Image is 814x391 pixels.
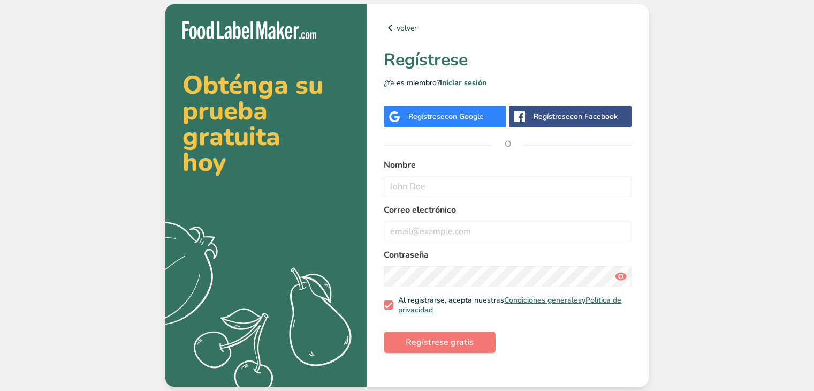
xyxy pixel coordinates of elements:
img: Food Label Maker [182,21,316,39]
input: email@example.com [384,221,632,242]
input: John Doe [384,176,632,197]
h2: Obténga su prueba gratuita hoy [182,72,349,175]
span: con Facebook [570,111,618,122]
span: O [492,128,524,160]
label: Correo electrónico [384,204,632,216]
button: Regístrese gratis [384,332,496,353]
div: Regístrese [534,111,618,122]
a: Política de privacidad [398,295,621,315]
span: con Google [445,111,484,122]
a: volver [384,21,632,34]
p: ¿Ya es miembro? [384,77,632,88]
div: Regístrese [408,111,484,122]
label: Contraseña [384,249,632,261]
h1: Regístrese [384,47,632,73]
span: Al registrarse, acepta nuestras y [393,296,628,314]
span: Regístrese gratis [406,336,474,349]
a: Iniciar sesión [440,78,486,88]
label: Nombre [384,159,632,171]
a: Condiciones generales [504,295,582,305]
